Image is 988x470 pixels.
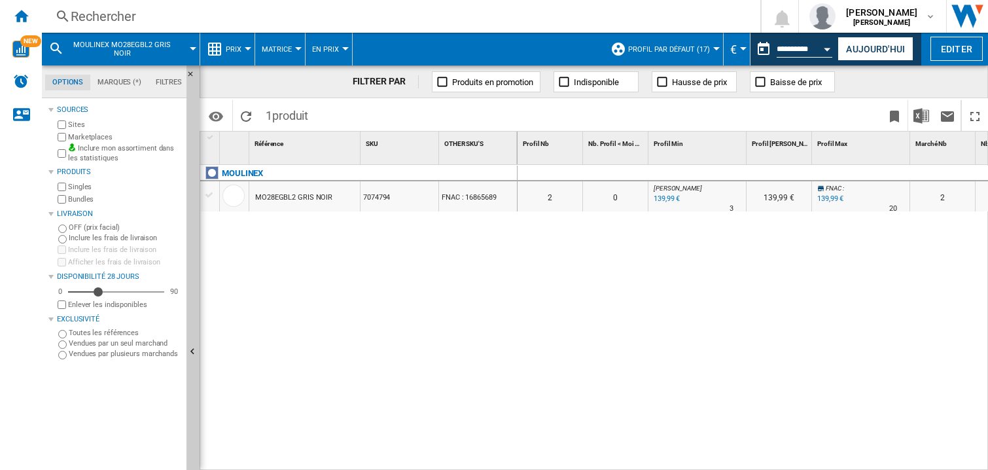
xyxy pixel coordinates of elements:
button: Prix [226,33,248,65]
span: Marché Nb [915,140,947,147]
input: Bundles [58,195,66,204]
div: Produits [57,167,181,177]
label: Afficher les frais de livraison [68,257,181,267]
div: 0 [583,181,648,211]
label: Inclure mon assortiment dans les statistiques [68,143,181,164]
label: Vendues par un seul marchand [69,338,181,348]
label: Marketplaces [68,132,181,142]
img: mysite-bg-18x18.png [68,143,76,151]
div: Sort None [749,132,811,152]
img: excel-24x24.png [913,108,929,124]
button: € [730,33,743,65]
div: MOULINEX MO28EGBL2 GRIS NOIR [48,33,193,65]
div: FNAC : 16865689 [439,181,517,211]
input: Vendues par plusieurs marchands [58,351,67,359]
div: Délai de livraison : 20 jours [889,202,897,215]
div: Profil par défaut (17) [610,33,716,65]
div: Sort None [586,132,648,152]
button: MOULINEX MO28EGBL2 GRIS NOIR [69,33,188,65]
md-tab-item: Filtres [149,75,189,90]
div: SKU Sort None [363,132,438,152]
label: Enlever les indisponibles [68,300,181,310]
input: Toutes les références [58,330,67,338]
div: OTHER SKU'S Sort None [442,132,517,152]
span: Prix [226,45,241,54]
button: Matrice [262,33,298,65]
div: Sort None [913,132,975,152]
div: Sort None [442,132,517,152]
button: Hausse de prix [652,71,737,92]
input: Singles [58,183,66,191]
div: Sort None [520,132,582,152]
div: Sort None [651,132,746,152]
div: Marché Nb Sort None [913,132,975,152]
md-tab-item: Options [45,75,90,90]
span: produit [272,109,308,122]
img: alerts-logo.svg [13,73,29,89]
div: 7074794 [361,181,438,211]
div: Sort None [815,132,909,152]
span: Référence [255,140,283,147]
button: md-calendar [750,36,777,62]
span: SKU [366,140,378,147]
div: Profil Min Sort None [651,132,746,152]
input: Inclure les frais de livraison [58,235,67,244]
span: [PERSON_NAME] [846,6,917,19]
div: Disponibilité 28 Jours [57,272,181,282]
md-slider: Disponibilité [68,285,164,298]
span: Produits en promotion [452,77,533,87]
span: : [843,185,844,192]
input: Afficher les frais de livraison [58,258,66,266]
span: Nb. Profil < Moi [588,140,633,147]
button: Options [203,104,229,128]
b: [PERSON_NAME] [853,18,910,27]
input: OFF (prix facial) [58,225,67,233]
button: Aujourd'hui [838,37,913,61]
label: Bundles [68,194,181,204]
div: Sort None [252,132,360,152]
span: Profil Min [654,140,683,147]
label: Inclure les frais de livraison [69,233,181,243]
span: Profil Nb [523,140,549,147]
span: [PERSON_NAME] [654,185,702,192]
span: Indisponible [574,77,619,87]
button: Créer un favoris [881,100,908,131]
div: 2 [518,181,582,211]
div: Sort None [222,132,249,152]
span: OTHER SKU'S [444,140,484,147]
md-menu: Currency [724,33,750,65]
div: Nb. Profil < Moi Sort None [586,132,648,152]
div: Profil Max Sort None [815,132,909,152]
span: € [730,43,737,56]
span: Baisse de prix [770,77,822,87]
label: Inclure les frais de livraison [68,245,181,255]
button: Masquer [186,65,202,89]
span: MOULINEX MO28EGBL2 GRIS NOIR [69,41,175,58]
md-tab-item: Marques (*) [90,75,149,90]
button: En Prix [312,33,345,65]
label: OFF (prix facial) [69,223,181,232]
div: 0 [55,287,65,297]
div: Cliquez pour filtrer sur cette marque [222,166,263,181]
label: Vendues par plusieurs marchands [69,349,181,359]
span: Matrice [262,45,292,54]
label: Sites [68,120,181,130]
div: Livraison [57,209,181,219]
button: Profil par défaut (17) [628,33,716,65]
div: Mise à jour : samedi 11 octobre 2025 01:00 [815,192,843,206]
button: Produits en promotion [432,71,540,92]
div: FILTRER PAR [353,75,419,88]
div: 2 [910,181,975,211]
span: Profil [PERSON_NAME] [752,140,819,147]
div: Sources [57,105,181,115]
input: Sites [58,120,66,129]
div: 90 [167,287,181,297]
div: Mise à jour : samedi 11 octobre 2025 01:00 [652,192,680,206]
button: Indisponible [554,71,639,92]
div: Prix [207,33,248,65]
div: Référence Sort None [252,132,360,152]
input: Inclure les frais de livraison [58,245,66,254]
